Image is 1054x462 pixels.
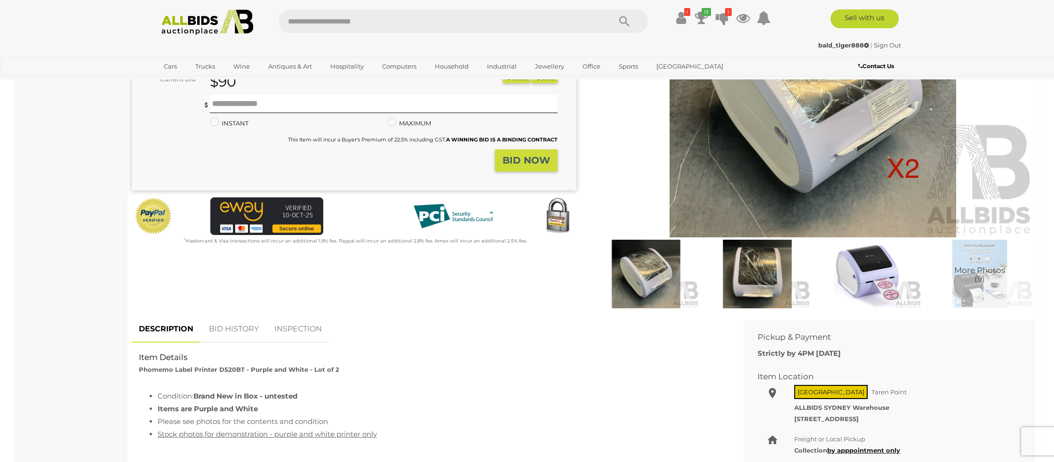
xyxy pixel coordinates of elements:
a: Hospitality [324,59,370,74]
span: Freight or Local Pickup [794,435,865,443]
span: [GEOGRAPHIC_DATA] [794,385,868,399]
label: INSTANT [210,118,248,129]
img: Phomemo Label Printer D520BT - Purple and White - Lot of 2 [593,240,699,308]
a: Wine [227,59,256,74]
li: Please see photos for the contents and condition [158,415,722,428]
h2: Item Details [139,353,722,362]
img: Phomemo Label Printer D520BT - Purple and White - Lot of 2 [926,240,1033,308]
a: bald_tiger888 [818,41,870,49]
h2: Item Location [758,372,1007,381]
a: INSPECTION [267,315,329,343]
a: Antiques & Art [262,59,318,74]
strong: Phomemo Label Printer D520BT - Purple and White - Lot of 2 [139,366,339,373]
a: Household [429,59,475,74]
a: [GEOGRAPHIC_DATA] [650,59,729,74]
img: Phomemo Label Printer D520BT - Purple and White - Lot of 2 [704,240,810,308]
a: Cars [158,59,183,74]
a: Trucks [189,59,221,74]
a: DESCRIPTION [132,315,200,343]
a: 1 [715,9,729,26]
i: 1 [725,8,732,16]
a: BID HISTORY [202,315,266,343]
img: Official PayPal Seal [134,197,173,235]
img: Allbids.com.au [156,9,258,35]
img: Phomemo Label Printer D520BT - Purple and White - Lot of 2 [815,240,922,308]
strong: $90 [210,73,236,90]
strong: ALLBIDS SYDNEY Warehouse [794,404,889,411]
li: Condition: [158,390,722,402]
strong: [STREET_ADDRESS] [794,415,859,423]
b: Contact Us [858,63,894,70]
a: Sign Out [874,41,901,49]
a: More Photos(9) [926,240,1033,308]
span: Taren Point [869,386,909,398]
i: 13 [702,8,711,16]
span: | [870,41,872,49]
b: Strictly by 4PM [DATE] [758,349,841,358]
img: PCI DSS compliant [406,197,500,235]
b: Collection [794,446,900,454]
button: Search [601,9,648,33]
small: Mastercard & Visa transactions will incur an additional 1.9% fee. Paypal will incur an additional... [184,238,527,244]
u: Stock photos for demonstration - purple and white printer only [158,430,377,439]
a: Contact Us [858,61,896,71]
a: 13 [695,9,709,26]
img: Secured by Rapid SSL [539,197,576,235]
a: by apppointment only [827,446,900,454]
img: eWAY Payment Gateway [210,197,323,235]
a: Sports [613,59,644,74]
a: Sell with us [830,9,899,28]
a: ! [674,9,688,26]
strong: BID NOW [503,155,550,166]
a: Computers [376,59,423,74]
a: Industrial [481,59,523,74]
b: Items are Purple and White [158,404,258,413]
button: BID NOW [495,149,558,172]
a: Office [576,59,607,74]
b: Brand New in Box - untested [193,392,297,400]
i: ! [684,8,690,16]
label: MAXIMUM [387,118,431,129]
b: A WINNING BID IS A BINDING CONTRACT [446,136,558,143]
a: Jewellery [529,59,570,74]
h2: Pickup & Payment [758,333,1007,342]
span: More Photos (9) [954,266,1005,283]
strong: bald_tiger888 [818,41,869,49]
small: This Item will incur a Buyer's Premium of 22.5% including GST. [288,136,558,143]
